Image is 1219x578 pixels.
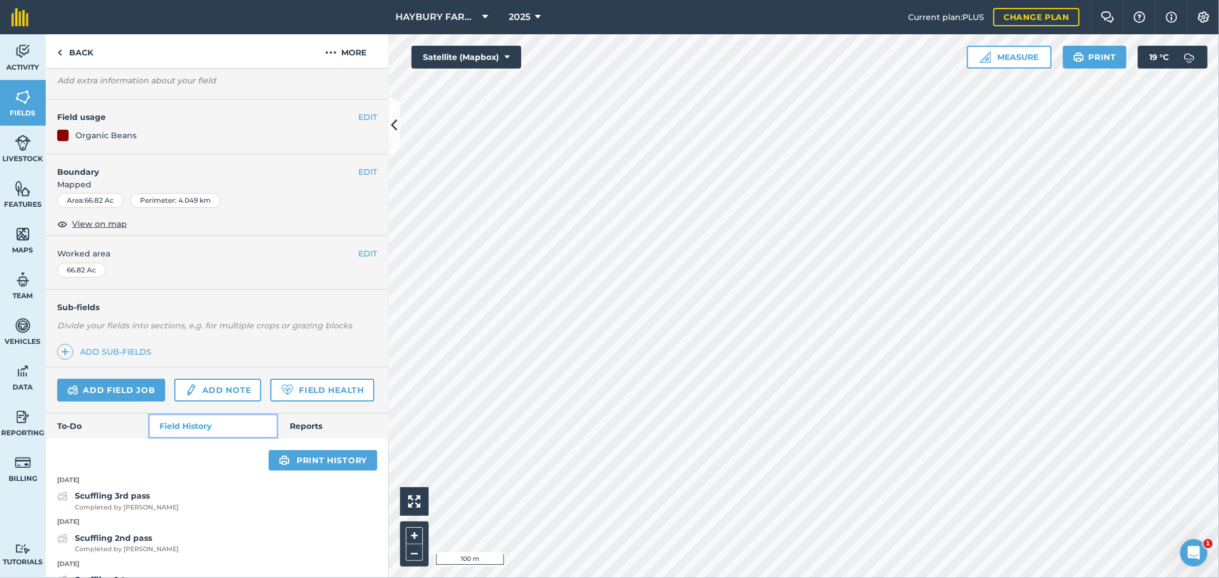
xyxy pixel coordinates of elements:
h4: Sub-fields [46,301,389,314]
span: HAYBURY FARMS INC [396,10,478,24]
img: svg+xml;base64,PD94bWwgdmVyc2lvbj0iMS4wIiBlbmNvZGluZz0idXRmLTgiPz4KPCEtLSBHZW5lcmF0b3I6IEFkb2JlIE... [67,383,78,397]
iframe: Intercom live chat [1180,539,1208,567]
img: svg+xml;base64,PHN2ZyB4bWxucz0iaHR0cDovL3d3dy53My5vcmcvMjAwMC9zdmciIHdpZHRoPSI1NiIgaGVpZ2h0PSI2MC... [15,89,31,106]
span: Mapped [46,178,389,191]
img: svg+xml;base64,PHN2ZyB4bWxucz0iaHR0cDovL3d3dy53My5vcmcvMjAwMC9zdmciIHdpZHRoPSIxOCIgaGVpZ2h0PSIyNC... [57,217,67,231]
span: 2025 [509,10,531,24]
img: svg+xml;base64,PHN2ZyB4bWxucz0iaHR0cDovL3d3dy53My5vcmcvMjAwMC9zdmciIHdpZHRoPSIxNCIgaGVpZ2h0PSIyNC... [61,345,69,359]
span: Completed by [PERSON_NAME] [75,503,179,513]
span: View on map [72,218,127,230]
h4: Field usage [57,111,358,123]
span: Completed by [PERSON_NAME] [75,544,179,555]
em: Add extra information about your field [57,75,216,86]
h4: Boundary [46,154,358,178]
a: Reports [278,414,389,439]
img: svg+xml;base64,PD94bWwgdmVyc2lvbj0iMS4wIiBlbmNvZGluZz0idXRmLTgiPz4KPCEtLSBHZW5lcmF0b3I6IEFkb2JlIE... [15,43,31,60]
button: – [406,544,423,561]
button: EDIT [358,111,377,123]
img: svg+xml;base64,PD94bWwgdmVyc2lvbj0iMS4wIiBlbmNvZGluZz0idXRmLTgiPz4KPCEtLSBHZW5lcmF0b3I6IEFkb2JlIE... [15,271,31,288]
em: Divide your fields into sections, e.g. for multiple crops or grazing blocks [57,320,352,331]
a: Change plan [993,8,1080,26]
img: svg+xml;base64,PD94bWwgdmVyc2lvbj0iMS4wIiBlbmNvZGluZz0idXRmLTgiPz4KPCEtLSBHZW5lcmF0b3I6IEFkb2JlIE... [15,408,31,426]
img: svg+xml;base64,PD94bWwgdmVyc2lvbj0iMS4wIiBlbmNvZGluZz0idXRmLTgiPz4KPCEtLSBHZW5lcmF0b3I6IEFkb2JlIE... [15,317,31,334]
div: Perimeter : 4.049 km [130,193,221,208]
img: svg+xml;base64,PHN2ZyB4bWxucz0iaHR0cDovL3d3dy53My5vcmcvMjAwMC9zdmciIHdpZHRoPSIxNyIgaGVpZ2h0PSIxNy... [1166,10,1177,24]
img: svg+xml;base64,PD94bWwgdmVyc2lvbj0iMS4wIiBlbmNvZGluZz0idXRmLTgiPz4KPCEtLSBHZW5lcmF0b3I6IEFkb2JlIE... [185,383,197,397]
span: 1 [1204,539,1213,548]
img: svg+xml;base64,PHN2ZyB4bWxucz0iaHR0cDovL3d3dy53My5vcmcvMjAwMC9zdmciIHdpZHRoPSIyMCIgaGVpZ2h0PSIyNC... [325,46,337,59]
span: Worked area [57,247,377,260]
img: svg+xml;base64,PD94bWwgdmVyc2lvbj0iMS4wIiBlbmNvZGluZz0idXRmLTgiPz4KPCEtLSBHZW5lcmF0b3I6IEFkb2JlIE... [15,544,31,555]
a: Field History [148,414,278,439]
img: svg+xml;base64,PD94bWwgdmVyc2lvbj0iMS4wIiBlbmNvZGluZz0idXRmLTgiPz4KPCEtLSBHZW5lcmF0b3I6IEFkb2JlIE... [57,489,68,503]
img: Two speech bubbles overlapping with the left bubble in the forefront [1101,11,1114,23]
button: Print [1063,46,1127,69]
p: [DATE] [46,517,389,527]
a: Scuffling 3rd passCompleted by [PERSON_NAME] [57,489,179,512]
img: A cog icon [1197,11,1210,23]
button: More [303,34,389,68]
a: Add sub-fields [57,344,156,360]
span: 19 ° C [1149,46,1169,69]
img: fieldmargin Logo [11,8,29,26]
button: + [406,527,423,544]
img: A question mark icon [1133,11,1146,23]
button: 19 °C [1138,46,1208,69]
span: Current plan : PLUS [908,11,984,23]
img: Four arrows, one pointing top left, one top right, one bottom right and the last bottom left [408,495,421,508]
img: svg+xml;base64,PHN2ZyB4bWxucz0iaHR0cDovL3d3dy53My5vcmcvMjAwMC9zdmciIHdpZHRoPSI1NiIgaGVpZ2h0PSI2MC... [15,180,31,197]
a: Scuffling 2nd passCompleted by [PERSON_NAME] [57,532,179,555]
p: [DATE] [46,475,389,485]
img: svg+xml;base64,PHN2ZyB4bWxucz0iaHR0cDovL3d3dy53My5vcmcvMjAwMC9zdmciIHdpZHRoPSIxOSIgaGVpZ2h0PSIyNC... [1073,50,1084,64]
a: Back [46,34,105,68]
img: svg+xml;base64,PHN2ZyB4bWxucz0iaHR0cDovL3d3dy53My5vcmcvMjAwMC9zdmciIHdpZHRoPSIxOSIgaGVpZ2h0PSIyNC... [279,453,290,467]
a: Add note [174,379,261,402]
img: svg+xml;base64,PD94bWwgdmVyc2lvbj0iMS4wIiBlbmNvZGluZz0idXRmLTgiPz4KPCEtLSBHZW5lcmF0b3I6IEFkb2JlIE... [15,363,31,380]
button: EDIT [358,247,377,260]
button: View on map [57,217,127,231]
div: 66.82 Ac [57,263,106,278]
img: svg+xml;base64,PHN2ZyB4bWxucz0iaHR0cDovL3d3dy53My5vcmcvMjAwMC9zdmciIHdpZHRoPSI5IiBoZWlnaHQ9IjI0Ii... [57,46,62,59]
strong: Scuffling 2nd pass [75,533,152,543]
button: Satellite (Mapbox) [411,46,521,69]
div: Area : 66.82 Ac [57,193,123,208]
img: svg+xml;base64,PD94bWwgdmVyc2lvbj0iMS4wIiBlbmNvZGluZz0idXRmLTgiPz4KPCEtLSBHZW5lcmF0b3I6IEFkb2JlIE... [15,134,31,151]
img: svg+xml;base64,PD94bWwgdmVyc2lvbj0iMS4wIiBlbmNvZGluZz0idXRmLTgiPz4KPCEtLSBHZW5lcmF0b3I6IEFkb2JlIE... [15,454,31,471]
img: Ruler icon [980,51,991,63]
button: EDIT [358,166,377,178]
strong: Scuffling 3rd pass [75,491,150,501]
p: [DATE] [46,559,389,569]
a: Field Health [270,379,374,402]
img: svg+xml;base64,PHN2ZyB4bWxucz0iaHR0cDovL3d3dy53My5vcmcvMjAwMC9zdmciIHdpZHRoPSI1NiIgaGVpZ2h0PSI2MC... [15,226,31,243]
div: Organic Beans [75,129,137,142]
a: To-Do [46,414,148,439]
a: Add field job [57,379,165,402]
button: Measure [967,46,1052,69]
img: svg+xml;base64,PD94bWwgdmVyc2lvbj0iMS4wIiBlbmNvZGluZz0idXRmLTgiPz4KPCEtLSBHZW5lcmF0b3I6IEFkb2JlIE... [57,532,68,545]
a: Print history [269,450,377,471]
img: svg+xml;base64,PD94bWwgdmVyc2lvbj0iMS4wIiBlbmNvZGluZz0idXRmLTgiPz4KPCEtLSBHZW5lcmF0b3I6IEFkb2JlIE... [1178,46,1201,69]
